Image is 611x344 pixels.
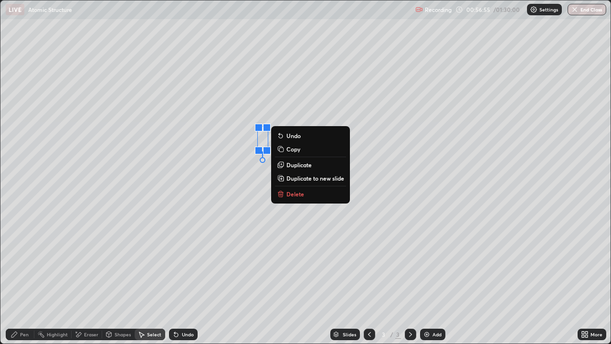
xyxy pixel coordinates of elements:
[115,332,131,337] div: Shapes
[28,6,72,13] p: Atomic Structure
[415,6,423,13] img: recording.375f2c34.svg
[286,161,312,169] p: Duplicate
[275,130,346,141] button: Undo
[147,332,161,337] div: Select
[343,332,356,337] div: Slides
[423,331,431,338] img: add-slide-button
[9,6,21,13] p: LIVE
[286,190,304,198] p: Delete
[530,6,537,13] img: class-settings-icons
[275,143,346,155] button: Copy
[286,174,344,182] p: Duplicate to new slide
[432,332,442,337] div: Add
[275,188,346,200] button: Delete
[275,159,346,171] button: Duplicate
[379,332,389,337] div: 3
[182,332,194,337] div: Undo
[286,145,300,153] p: Copy
[47,332,68,337] div: Highlight
[275,172,346,184] button: Duplicate to new slide
[539,7,558,12] p: Settings
[590,332,602,337] div: More
[571,6,579,13] img: end-class-cross
[425,6,452,13] p: Recording
[84,332,98,337] div: Eraser
[568,4,606,15] button: End Class
[390,332,393,337] div: /
[395,330,401,339] div: 3
[20,332,29,337] div: Pen
[286,132,301,140] p: Undo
